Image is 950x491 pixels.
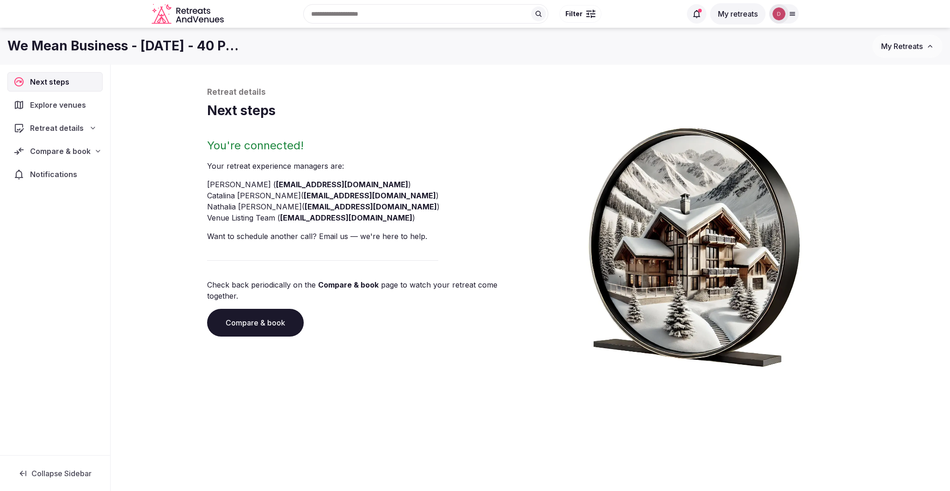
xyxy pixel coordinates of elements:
a: Next steps [7,72,103,92]
a: Compare & book [207,309,304,337]
span: Collapse Sidebar [31,469,92,478]
h1: Next steps [207,102,854,120]
p: Retreat details [207,87,854,98]
li: Venue Listing Team ( ) [207,212,527,223]
a: Explore venues [7,95,103,115]
span: Compare & book [30,146,91,157]
img: Daniel Fule [772,7,785,20]
li: Catalina [PERSON_NAME] ( ) [207,190,527,201]
a: My retreats [710,9,766,18]
button: My Retreats [872,35,943,58]
a: Notifications [7,165,103,184]
p: Check back periodically on the page to watch your retreat come together. [207,279,527,301]
span: Next steps [30,76,73,87]
a: [EMAIL_ADDRESS][DOMAIN_NAME] [276,180,408,189]
p: Your retreat experience manager s are : [207,160,527,172]
h1: We Mean Business - [DATE] - 40 People [7,37,244,55]
h2: You're connected! [207,138,527,153]
span: My Retreats [881,42,923,51]
li: [PERSON_NAME] ( ) [207,179,527,190]
svg: Retreats and Venues company logo [152,4,226,25]
span: Explore venues [30,99,90,110]
button: Collapse Sidebar [7,463,103,484]
span: Filter [565,9,582,18]
a: Compare & book [318,280,379,289]
button: My retreats [710,3,766,25]
li: Nathalia [PERSON_NAME] ( ) [207,201,527,212]
a: [EMAIL_ADDRESS][DOMAIN_NAME] [305,202,437,211]
span: Retreat details [30,123,84,134]
p: Want to schedule another call? Email us — we're here to help. [207,231,527,242]
a: [EMAIL_ADDRESS][DOMAIN_NAME] [280,213,412,222]
button: Filter [559,5,601,23]
span: Notifications [30,169,81,180]
img: Winter chalet retreat in picture frame [571,120,817,367]
a: [EMAIL_ADDRESS][DOMAIN_NAME] [304,191,436,200]
a: Visit the homepage [152,4,226,25]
